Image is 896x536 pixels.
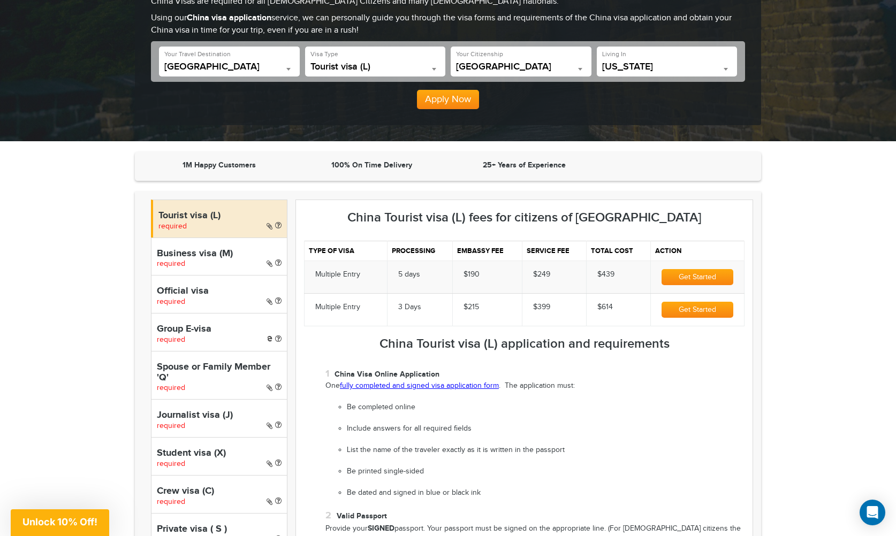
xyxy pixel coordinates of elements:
[325,381,745,392] p: One . The application must:
[11,509,109,536] div: Unlock 10% Off!
[164,62,294,72] span: China
[662,269,733,285] button: Get Started
[347,402,745,413] li: Be completed online
[151,12,745,37] p: Using our service, we can personally guide you through the visa forms and requirements of the Chi...
[662,302,733,318] button: Get Started
[157,384,185,392] span: required
[315,270,360,279] span: Multiple Entry
[340,381,499,390] a: fully completed and signed visa application form
[368,524,394,533] strong: SIGNED
[157,410,282,421] h4: Journalist visa (J)
[157,460,185,468] span: required
[347,424,745,434] li: Include answers for all required fields
[456,62,586,76] span: United States
[337,511,387,520] strong: Valid Passport
[602,62,732,76] span: New York
[860,500,885,525] div: Open Intercom Messenger
[310,62,441,72] span: Tourist visa (L)
[187,13,271,23] strong: China visa application
[347,466,745,477] li: Be printed single-sided
[305,241,388,261] th: Type of visa
[417,90,479,109] button: Apply Now
[157,524,282,535] h4: Private visa ( S )
[398,303,421,311] span: 3 Days
[597,270,614,279] span: $439
[157,324,282,335] h4: Group E-visa
[602,50,626,59] label: Living In
[157,497,185,506] span: required
[347,445,745,456] li: List the name of the traveler exactly as it is written in the passport
[483,160,566,170] strong: 25+ Years of Experience
[464,303,479,311] span: $215
[157,362,282,384] h4: Spouse or Family Member 'Q'
[331,160,412,170] strong: 100% On Time Delivery
[158,222,187,231] span: required
[158,211,282,221] h4: Tourist visa (L)
[157,249,282,259] h4: Business visa (M)
[347,488,745,499] li: Be dated and signed in blue or black ink
[602,62,732,72] span: New York
[22,516,97,527] span: Unlock 10% Off!
[453,241,522,261] th: Embassy fee
[157,286,282,297] h4: Official visa
[310,62,441,76] span: Tourist visa (L)
[456,50,503,59] label: Your Citizenship
[398,270,420,279] span: 5 days
[662,305,733,314] a: Get Started
[157,422,185,430] span: required
[456,62,586,72] span: United States
[157,448,282,459] h4: Student visa (X)
[157,486,282,497] h4: Crew visa (C)
[164,62,294,76] span: China
[304,337,745,351] h3: China Tourist visa (L) application and requirements
[587,241,650,261] th: Total cost
[522,241,587,261] th: Service fee
[533,303,550,311] span: $399
[388,241,453,261] th: Processing
[315,303,360,311] span: Multiple Entry
[335,370,439,379] strong: China Visa Online Application
[597,303,613,311] span: $614
[164,50,231,59] label: Your Travel Destination
[310,50,338,59] label: Visa Type
[157,335,185,344] span: required
[304,211,745,225] h3: China Tourist visa (L) fees for citizens of [GEOGRAPHIC_DATA]
[157,259,185,268] span: required
[157,297,185,306] span: required
[650,241,744,261] th: Action
[464,270,480,279] span: $190
[603,160,750,173] iframe: Customer reviews powered by Trustpilot
[533,270,550,279] span: $249
[662,273,733,281] a: Get Started
[183,160,256,170] strong: 1M Happy Customers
